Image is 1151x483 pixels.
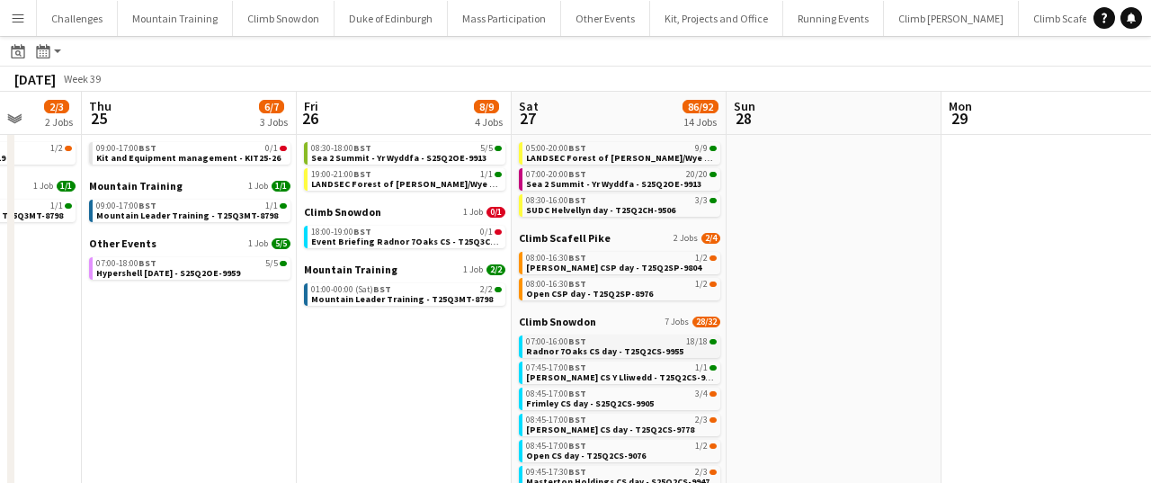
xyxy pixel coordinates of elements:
[89,179,183,192] span: Mountain Training
[526,168,717,189] a: 07:00-20:00BST20/20Sea 2 Summit - Yr Wyddfa - S25Q2OE-9913
[516,108,539,129] span: 27
[526,178,701,190] span: Sea 2 Summit - Yr Wyddfa - S25Q2OE-9913
[519,231,611,245] span: Climb Scafell Pike
[695,468,708,477] span: 2/3
[686,170,708,179] span: 20/20
[50,201,63,210] span: 1/1
[96,267,240,279] span: Hypershell Media Day - S25Q2OE-9959
[695,280,708,289] span: 1/2
[480,228,493,237] span: 0/1
[568,335,586,347] span: BST
[311,178,628,190] span: LANDSEC Forest of Dean/Wye Valley Challenge - S25Q2CH-9594
[526,389,586,398] span: 08:45-17:00
[695,442,708,451] span: 1/2
[526,362,717,382] a: 07:45-17:00BST1/1[PERSON_NAME] CS Y Lliwedd - T25Q2CS-9765
[265,259,278,268] span: 5/5
[568,168,586,180] span: BST
[526,194,717,215] a: 08:30-16:00BST3/3SUDC Helvellyn day - T25Q2CH-9506
[683,115,718,129] div: 14 Jobs
[495,146,502,151] span: 5/5
[311,170,371,179] span: 19:00-21:00
[709,365,717,371] span: 1/1
[233,1,335,36] button: Climb Snowdon
[311,226,502,246] a: 18:00-19:00BST0/1Event Briefing Radnor 7Oaks CS - T25Q3CS-9278
[650,1,783,36] button: Kit, Projects and Office
[311,236,517,247] span: Event Briefing Radnor 7Oaks CS - T25Q3CS-9278
[946,108,972,129] span: 29
[526,288,653,300] span: Open CSP day - T25Q2SP-8976
[96,257,287,278] a: 07:00-18:00BST5/5Hypershell [DATE] - S25Q2OE-9959
[709,282,717,287] span: 1/2
[561,1,650,36] button: Other Events
[138,142,156,154] span: BST
[526,468,586,477] span: 09:45-17:30
[463,207,483,218] span: 1 Job
[709,255,717,261] span: 1/2
[568,414,586,425] span: BST
[674,233,698,244] span: 2 Jobs
[526,363,586,372] span: 07:45-17:00
[96,210,278,221] span: Mountain Leader Training - T25Q3MT-8798
[480,170,493,179] span: 1/1
[709,443,717,449] span: 1/2
[709,417,717,423] span: 2/3
[526,144,586,153] span: 05:00-20:00
[335,1,448,36] button: Duke of Edinburgh
[526,450,646,461] span: Open CS day - T25Q2CS-9076
[526,424,694,435] span: Holly Grant CS day - T25Q2CS-9778
[118,1,233,36] button: Mountain Training
[311,293,493,305] span: Mountain Leader Training - T25Q3MT-8798
[248,238,268,249] span: 1 Job
[519,98,539,114] span: Sat
[353,226,371,237] span: BST
[37,1,118,36] button: Challenges
[280,203,287,209] span: 1/1
[304,205,381,219] span: Climb Snowdon
[526,398,654,409] span: Frimley CS day - S25Q2CS-9905
[568,362,586,373] span: BST
[301,108,318,129] span: 26
[57,181,76,192] span: 1/1
[495,287,502,292] span: 2/2
[280,261,287,266] span: 5/5
[480,285,493,294] span: 2/2
[695,254,708,263] span: 1/2
[734,98,755,114] span: Sun
[526,252,717,273] a: 08:00-16:30BST1/2[PERSON_NAME] CSP day - T25Q2SP-9804
[526,371,718,383] span: Janna CS Y Lliwedd - T25Q2CS-9765
[526,414,717,434] a: 08:45-17:00BST2/3[PERSON_NAME] CS day - T25Q2CS-9778
[65,203,72,209] span: 1/1
[89,179,290,192] a: Mountain Training1 Job1/1
[519,315,720,328] a: Climb Snowdon7 Jobs28/32
[709,339,717,344] span: 18/18
[568,440,586,452] span: BST
[568,388,586,399] span: BST
[353,168,371,180] span: BST
[526,345,683,357] span: Radnor 7Oaks CS day - T25Q2CS-9955
[709,391,717,397] span: 3/4
[304,263,505,276] a: Mountain Training1 Job2/2
[480,144,493,153] span: 5/5
[280,146,287,151] span: 0/1
[1019,1,1129,36] button: Climb Scafell Pike
[272,181,290,192] span: 1/1
[526,416,586,425] span: 08:45-17:00
[709,198,717,203] span: 3/3
[526,142,717,163] a: 05:00-20:00BST9/9LANDSEC Forest of [PERSON_NAME]/Wye Valley Challenge - S25Q2CH-9594
[311,285,391,294] span: 01:00-00:00 (Sat)
[89,237,290,283] div: Other Events1 Job5/507:00-18:00BST5/5Hypershell [DATE] - S25Q2OE-9959
[519,231,720,315] div: Climb Scafell Pike2 Jobs2/408:00-16:30BST1/2[PERSON_NAME] CSP day - T25Q2SP-980408:00-16:30BST1/2...
[353,142,371,154] span: BST
[783,1,884,36] button: Running Events
[96,152,281,164] span: Kit and Equipment management - KIT25-26
[311,228,371,237] span: 18:00-19:00
[45,115,73,129] div: 2 Jobs
[526,152,843,164] span: LANDSEC Forest of Dean/Wye Valley Challenge - S25Q2CH-9594
[304,121,505,205] div: Challenges2 Jobs6/608:30-18:00BST5/5Sea 2 Summit - Yr Wyddfa - S25Q2OE-991319:00-21:00BST1/1LANDS...
[526,280,586,289] span: 08:00-16:30
[304,263,397,276] span: Mountain Training
[568,466,586,478] span: BST
[526,442,586,451] span: 08:45-17:00
[311,168,502,189] a: 19:00-21:00BST1/1LANDSEC Forest of [PERSON_NAME]/Wye Valley Challenge - S25Q2CH-9594
[50,144,63,153] span: 1/2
